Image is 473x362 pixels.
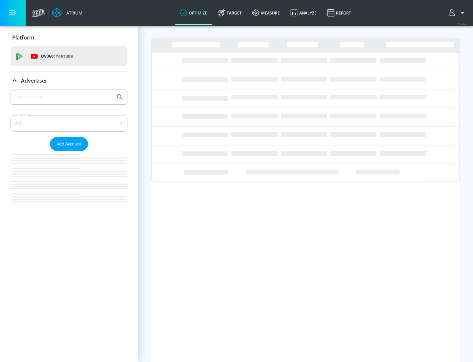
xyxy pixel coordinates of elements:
div: A-Z [11,115,127,132]
a: Analyze [285,1,322,25]
span: v 4.32.0 [457,22,466,25]
span: Add Account [56,140,81,148]
div: DV360: Youtube [11,46,127,66]
a: Target [213,1,247,25]
a: Atrium [52,8,82,18]
label: Sort By [19,113,33,117]
div: Advertiser [11,71,127,90]
input: Search by name [13,93,113,101]
a: optimize [175,1,213,25]
p: DV360: [41,53,73,60]
div: Advertiser [11,90,127,215]
a: measure [247,1,285,25]
nav: list of Advertiser [11,151,127,215]
p: Advertiser [21,77,47,84]
p: Platform [12,34,34,41]
p: Youtube [56,53,73,60]
div: Atrium [64,10,82,16]
a: Report [322,1,356,25]
div: Platform [11,28,127,47]
button: Add Account [50,137,88,151]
